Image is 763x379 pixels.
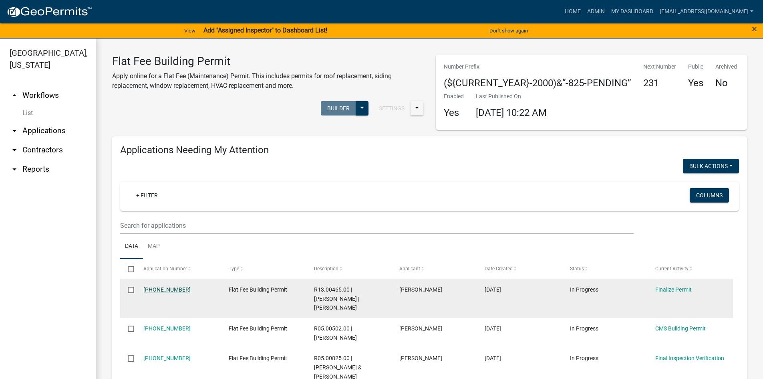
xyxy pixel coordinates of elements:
span: × [752,23,757,34]
span: In Progress [570,355,598,361]
a: View [181,24,199,37]
h4: Yes [688,77,703,89]
span: Tracy Kenyon [399,286,442,293]
datatable-header-cell: Type [221,259,306,278]
span: Flat Fee Building Permit [229,355,287,361]
span: Applicant [399,266,420,272]
a: [PHONE_NUMBER] [143,355,191,361]
a: Admin [584,4,608,19]
span: In Progress [570,286,598,293]
a: Final Inspection Verification [655,355,724,361]
span: Date Created [485,266,513,272]
datatable-header-cell: Applicant [392,259,477,278]
input: Search for applications [120,217,634,234]
a: CMS Building Permit [655,325,706,332]
p: Number Prefix [444,63,631,71]
span: Type [229,266,239,272]
span: In Progress [570,325,598,332]
p: Archived [715,63,737,71]
span: Flat Fee Building Permit [229,286,287,293]
span: Current Activity [655,266,689,272]
h3: Flat Fee Building Permit [112,55,424,68]
button: Don't show again [486,24,531,37]
a: Finalize Permit [655,286,692,293]
p: Public [688,63,703,71]
span: Flat Fee Building Permit [229,325,287,332]
datatable-header-cell: Select [120,259,135,278]
h4: (${CURRENT_YEAR}-2000)&“-825-PENDING” [444,77,631,89]
i: arrow_drop_down [10,145,19,155]
button: Bulk Actions [683,159,739,173]
span: R05.00502.00 | GINA MARIE KORF [314,325,357,341]
a: Map [143,234,165,259]
a: My Dashboard [608,4,656,19]
span: Michael T Sholing [399,325,442,332]
span: 08/01/2025 [485,325,501,332]
span: 07/28/2025 [485,355,501,361]
span: [DATE] 10:22 AM [476,107,547,118]
h4: Yes [444,107,464,119]
h4: Applications Needing My Attention [120,144,739,156]
datatable-header-cell: Date Created [477,259,562,278]
i: arrow_drop_down [10,126,19,136]
datatable-header-cell: Current Activity [648,259,733,278]
a: [PHONE_NUMBER] [143,286,191,293]
p: Apply online for a Flat Fee (Maintenance) Permit. This includes permits for roof replacement, sid... [112,71,424,91]
span: Status [570,266,584,272]
p: Last Published On [476,92,547,101]
i: arrow_drop_down [10,164,19,174]
span: 08/11/2025 [485,286,501,293]
span: Phil Herbert [399,355,442,361]
h4: 231 [643,77,676,89]
datatable-header-cell: Application Number [135,259,221,278]
button: Close [752,24,757,34]
datatable-header-cell: Status [562,259,648,278]
button: Settings [372,101,411,116]
span: R13.00465.00 | TODD M HUGHLEY | MONICA E ZURN [314,286,359,311]
strong: Add "Assigned Inspector" to Dashboard List! [203,26,327,34]
h4: No [715,77,737,89]
a: [EMAIL_ADDRESS][DOMAIN_NAME] [656,4,757,19]
datatable-header-cell: Description [306,259,392,278]
p: Next Number [643,63,676,71]
span: Application Number [143,266,187,272]
a: Data [120,234,143,259]
button: Builder [321,101,356,116]
i: arrow_drop_up [10,91,19,100]
p: Enabled [444,92,464,101]
a: + Filter [130,188,164,203]
a: Home [562,4,584,19]
button: Columns [690,188,729,203]
a: [PHONE_NUMBER] [143,325,191,332]
span: Description [314,266,338,272]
